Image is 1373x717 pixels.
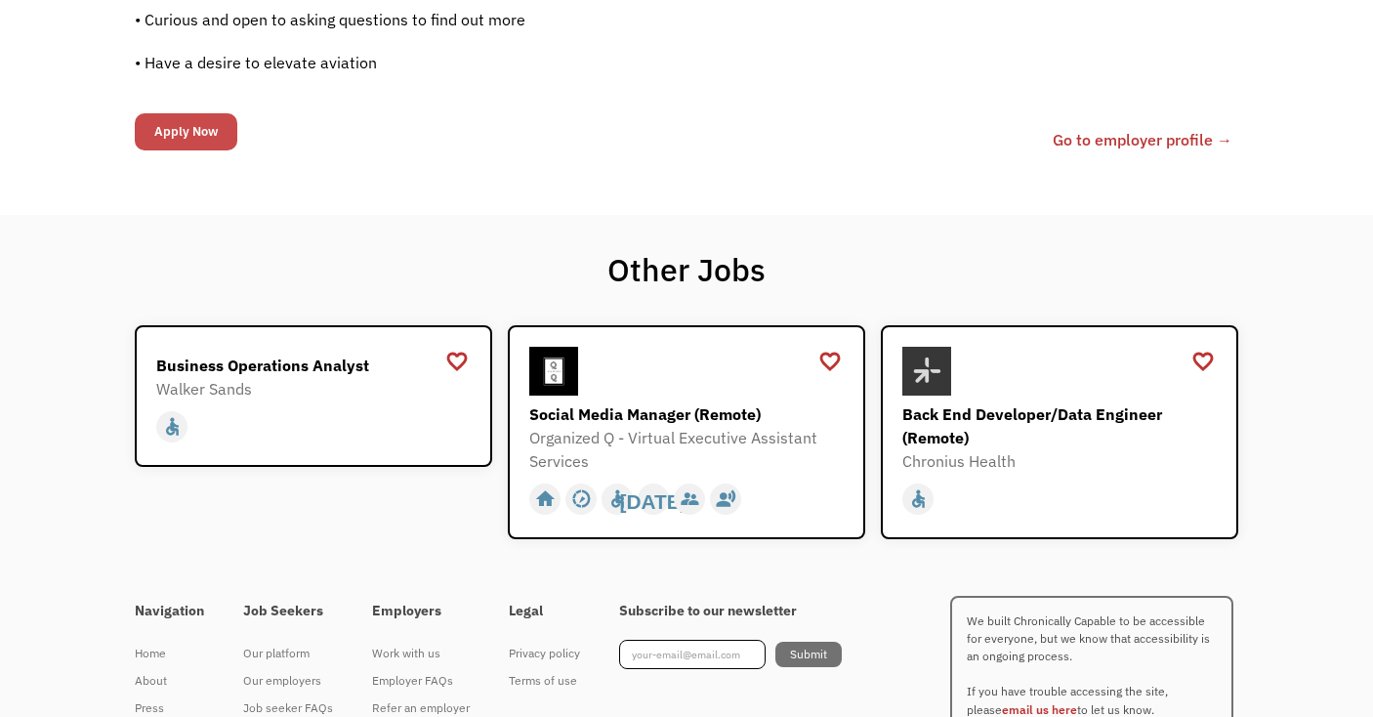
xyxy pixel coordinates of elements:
input: Submit [775,642,842,667]
h4: Subscribe to our newsletter [619,603,842,620]
div: [DATE] [620,485,687,514]
div: accessible [908,485,929,514]
div: Organized Q - Virtual Executive Assistant Services [529,426,849,473]
div: About [135,669,204,693]
input: your-email@email.com [619,640,766,669]
div: Employer FAQs [372,669,470,693]
a: Chronius HealthBack End Developer/Data Engineer (Remote)Chronius Healthaccessible [881,325,1238,539]
a: Organized Q - Virtual Executive Assistant ServicesSocial Media Manager (Remote)Organized Q - Virt... [508,325,865,539]
h4: Navigation [135,603,204,620]
h4: Legal [509,603,580,620]
a: favorite_border [818,347,842,376]
img: Chronius Health [902,347,951,396]
div: Our employers [243,669,333,693]
div: Business Operations Analyst [156,354,476,377]
input: Apply Now [135,113,237,150]
div: accessible [162,412,183,442]
a: Walker SandsBusiness Operations AnalystWalker Sandsaccessible [135,325,492,467]
div: Home [135,642,204,665]
a: Home [135,640,204,667]
div: Privacy policy [509,642,580,665]
a: Our employers [243,667,333,695]
div: accessible [607,485,628,514]
form: Footer Newsletter [619,640,842,669]
div: slow_motion_video [571,485,592,514]
div: Back End Developer/Data Engineer (Remote) [902,402,1222,449]
form: Email Form [135,108,237,155]
a: Terms of use [509,667,580,695]
div: home [535,485,556,514]
div: Work with us [372,642,470,665]
a: favorite_border [1191,347,1215,376]
a: Work with us [372,640,470,667]
div: supervisor_account [680,485,700,514]
a: Our platform [243,640,333,667]
div: Chronius Health [902,449,1222,473]
div: Social Media Manager (Remote) [529,402,849,426]
a: favorite_border [445,347,469,376]
img: Organized Q - Virtual Executive Assistant Services [529,347,578,396]
div: Walker Sands [156,377,476,401]
h4: Employers [372,603,470,620]
a: Privacy policy [509,640,580,667]
a: email us here [1002,702,1077,717]
div: Our platform [243,642,333,665]
p: • Curious and open to asking questions to find out more [135,8,952,31]
div: Terms of use [509,669,580,693]
p: • Have a desire to elevate aviation [135,51,952,74]
a: Go to employer profile → [1053,128,1232,151]
a: About [135,667,204,695]
div: record_voice_over [716,485,736,514]
a: Employer FAQs [372,667,470,695]
h4: Job Seekers [243,603,333,620]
